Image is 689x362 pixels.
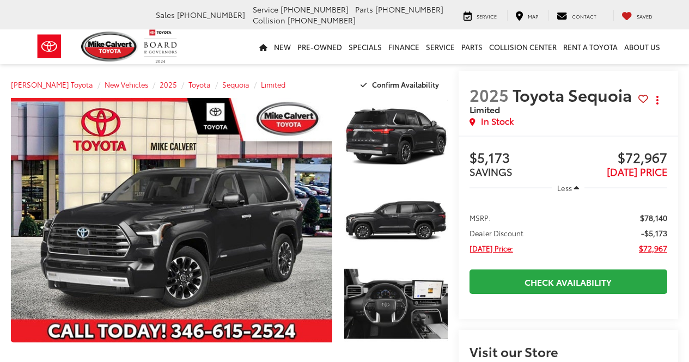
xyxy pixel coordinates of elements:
[222,79,249,89] a: Sequoia
[423,29,458,64] a: Service
[458,29,486,64] a: Parts
[455,10,505,21] a: Service
[372,79,439,89] span: Confirm Availability
[477,13,497,20] span: Service
[345,29,385,64] a: Specials
[343,264,449,343] img: 2025 Toyota Sequoia Limited
[621,29,663,64] a: About Us
[548,10,605,21] a: Contact
[481,115,514,127] span: In Stock
[513,83,636,106] span: Toyota Sequoia
[344,98,448,175] a: Expand Photo 1
[375,4,443,15] span: [PHONE_NUMBER]
[11,79,93,89] a: [PERSON_NAME] Toyota
[560,29,621,64] a: Rent a Toyota
[160,79,177,89] a: 2025
[557,183,572,193] span: Less
[177,9,245,20] span: [PHONE_NUMBER]
[344,181,448,259] a: Expand Photo 2
[385,29,423,64] a: Finance
[470,150,569,167] span: $5,173
[641,228,667,238] span: -$5,173
[253,4,278,15] span: Service
[105,79,148,89] a: New Vehicles
[552,178,584,198] button: Less
[470,243,513,254] span: [DATE] Price:
[607,164,667,179] span: [DATE] PRICE
[507,10,546,21] a: Map
[648,90,667,109] button: Actions
[11,98,332,342] a: Expand Photo 0
[572,13,596,20] span: Contact
[343,97,449,176] img: 2025 Toyota Sequoia Limited
[256,29,271,64] a: Home
[470,344,667,358] h2: Visit our Store
[261,79,285,89] a: Limited
[486,29,560,64] a: Collision Center
[253,15,285,26] span: Collision
[29,29,70,64] img: Toyota
[470,228,523,238] span: Dealer Discount
[639,243,667,254] span: $72,967
[156,9,175,20] span: Sales
[470,83,509,106] span: 2025
[81,32,139,62] img: Mike Calvert Toyota
[271,29,294,64] a: New
[344,265,448,342] a: Expand Photo 3
[355,75,448,94] button: Confirm Availability
[281,4,349,15] span: [PHONE_NUMBER]
[470,269,667,294] a: Check Availability
[355,4,373,15] span: Parts
[470,212,491,223] span: MSRP:
[613,10,661,21] a: My Saved Vehicles
[568,150,667,167] span: $72,967
[656,96,658,105] span: dropdown dots
[8,97,336,343] img: 2025 Toyota Sequoia Limited
[288,15,356,26] span: [PHONE_NUMBER]
[470,103,500,115] span: Limited
[188,79,211,89] a: Toyota
[637,13,653,20] span: Saved
[640,212,667,223] span: $78,140
[528,13,538,20] span: Map
[470,164,513,179] span: SAVINGS
[343,181,449,260] img: 2025 Toyota Sequoia Limited
[294,29,345,64] a: Pre-Owned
